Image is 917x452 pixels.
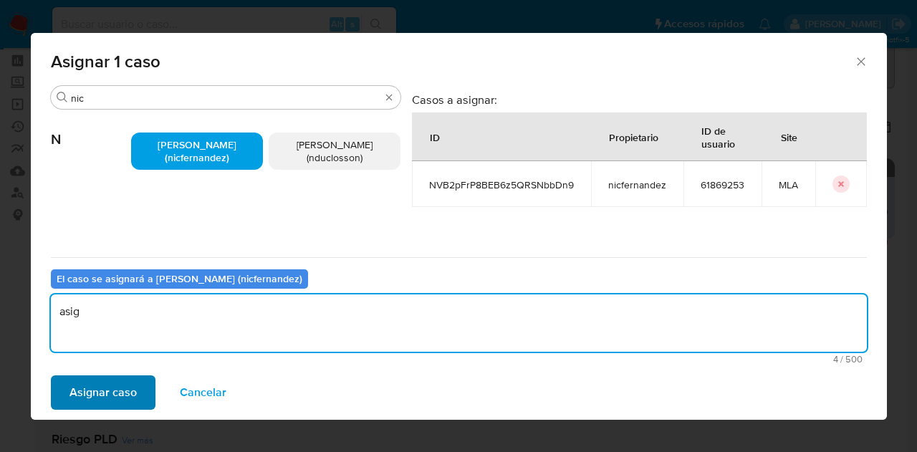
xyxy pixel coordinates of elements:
[297,138,373,165] span: [PERSON_NAME] (nduclosson)
[51,294,867,352] textarea: asig
[412,92,867,107] h3: Casos a asignar:
[413,120,457,154] div: ID
[161,375,245,410] button: Cancelar
[180,377,226,408] span: Cancelar
[269,133,400,170] div: [PERSON_NAME] (nduclosson)
[854,54,867,67] button: Cerrar ventana
[701,178,744,191] span: 61869253
[779,178,798,191] span: MLA
[69,377,137,408] span: Asignar caso
[832,175,850,193] button: icon-button
[158,138,236,165] span: [PERSON_NAME] (nicfernandez)
[71,92,380,105] input: Buscar analista
[31,33,887,420] div: assign-modal
[131,133,263,170] div: [PERSON_NAME] (nicfernandez)
[51,110,131,148] span: N
[51,375,155,410] button: Asignar caso
[57,271,302,286] b: El caso se asignará a [PERSON_NAME] (nicfernandez)
[383,92,395,103] button: Borrar
[429,178,574,191] span: NVB2pFrP8BEB6z5QRSNbbDn9
[51,53,855,70] span: Asignar 1 caso
[57,92,68,103] button: Buscar
[608,178,666,191] span: nicfernandez
[684,113,761,160] div: ID de usuario
[55,355,863,364] span: Máximo 500 caracteres
[592,120,676,154] div: Propietario
[764,120,815,154] div: Site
